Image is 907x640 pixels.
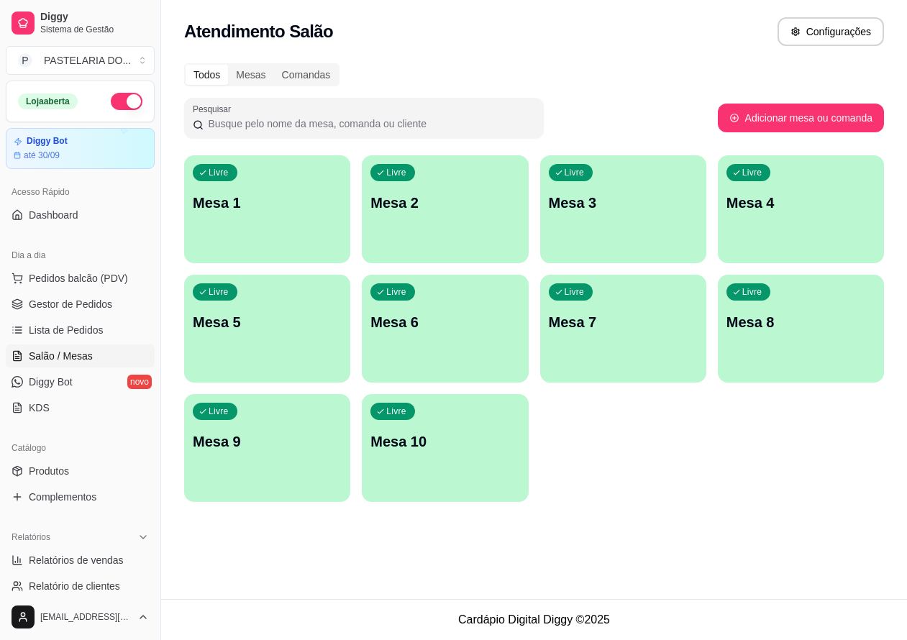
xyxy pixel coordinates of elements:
[186,65,228,85] div: Todos
[6,549,155,572] a: Relatórios de vendas
[193,431,342,452] p: Mesa 9
[18,93,78,109] div: Loja aberta
[540,275,706,383] button: LivreMesa 7
[726,312,875,332] p: Mesa 8
[6,267,155,290] button: Pedidos balcão (PDV)
[362,275,528,383] button: LivreMesa 6
[370,193,519,213] p: Mesa 2
[193,312,342,332] p: Mesa 5
[6,46,155,75] button: Select a team
[718,104,884,132] button: Adicionar mesa ou comanda
[209,167,229,178] p: Livre
[44,53,131,68] div: PASTELARIA DO ...
[184,394,350,502] button: LivreMesa 9
[29,349,93,363] span: Salão / Mesas
[29,464,69,478] span: Produtos
[29,208,78,222] span: Dashboard
[742,167,762,178] p: Livre
[6,128,155,169] a: Diggy Botaté 30/09
[718,155,884,263] button: LivreMesa 4
[193,193,342,213] p: Mesa 1
[565,167,585,178] p: Livre
[6,204,155,227] a: Dashboard
[386,167,406,178] p: Livre
[29,323,104,337] span: Lista de Pedidos
[161,599,907,640] footer: Cardápio Digital Diggy © 2025
[228,65,273,85] div: Mesas
[29,375,73,389] span: Diggy Bot
[40,11,149,24] span: Diggy
[540,155,706,263] button: LivreMesa 3
[18,53,32,68] span: P
[362,394,528,502] button: LivreMesa 10
[549,312,698,332] p: Mesa 7
[742,286,762,298] p: Livre
[6,244,155,267] div: Dia a dia
[29,297,112,311] span: Gestor de Pedidos
[370,431,519,452] p: Mesa 10
[6,370,155,393] a: Diggy Botnovo
[6,344,155,367] a: Salão / Mesas
[6,319,155,342] a: Lista de Pedidos
[29,401,50,415] span: KDS
[718,275,884,383] button: LivreMesa 8
[6,6,155,40] a: DiggySistema de Gestão
[24,150,60,161] article: até 30/09
[362,155,528,263] button: LivreMesa 2
[549,193,698,213] p: Mesa 3
[6,396,155,419] a: KDS
[27,136,68,147] article: Diggy Bot
[6,485,155,508] a: Complementos
[274,65,339,85] div: Comandas
[370,312,519,332] p: Mesa 6
[6,575,155,598] a: Relatório de clientes
[12,531,50,543] span: Relatórios
[726,193,875,213] p: Mesa 4
[204,116,535,131] input: Pesquisar
[184,20,333,43] h2: Atendimento Salão
[40,24,149,35] span: Sistema de Gestão
[209,286,229,298] p: Livre
[111,93,142,110] button: Alterar Status
[386,406,406,417] p: Livre
[29,490,96,504] span: Complementos
[184,275,350,383] button: LivreMesa 5
[6,436,155,460] div: Catálogo
[778,17,884,46] button: Configurações
[6,293,155,316] a: Gestor de Pedidos
[29,271,128,285] span: Pedidos balcão (PDV)
[6,180,155,204] div: Acesso Rápido
[209,406,229,417] p: Livre
[193,103,236,115] label: Pesquisar
[386,286,406,298] p: Livre
[6,460,155,483] a: Produtos
[6,600,155,634] button: [EMAIL_ADDRESS][DOMAIN_NAME]
[40,611,132,623] span: [EMAIL_ADDRESS][DOMAIN_NAME]
[184,155,350,263] button: LivreMesa 1
[565,286,585,298] p: Livre
[29,553,124,567] span: Relatórios de vendas
[29,579,120,593] span: Relatório de clientes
